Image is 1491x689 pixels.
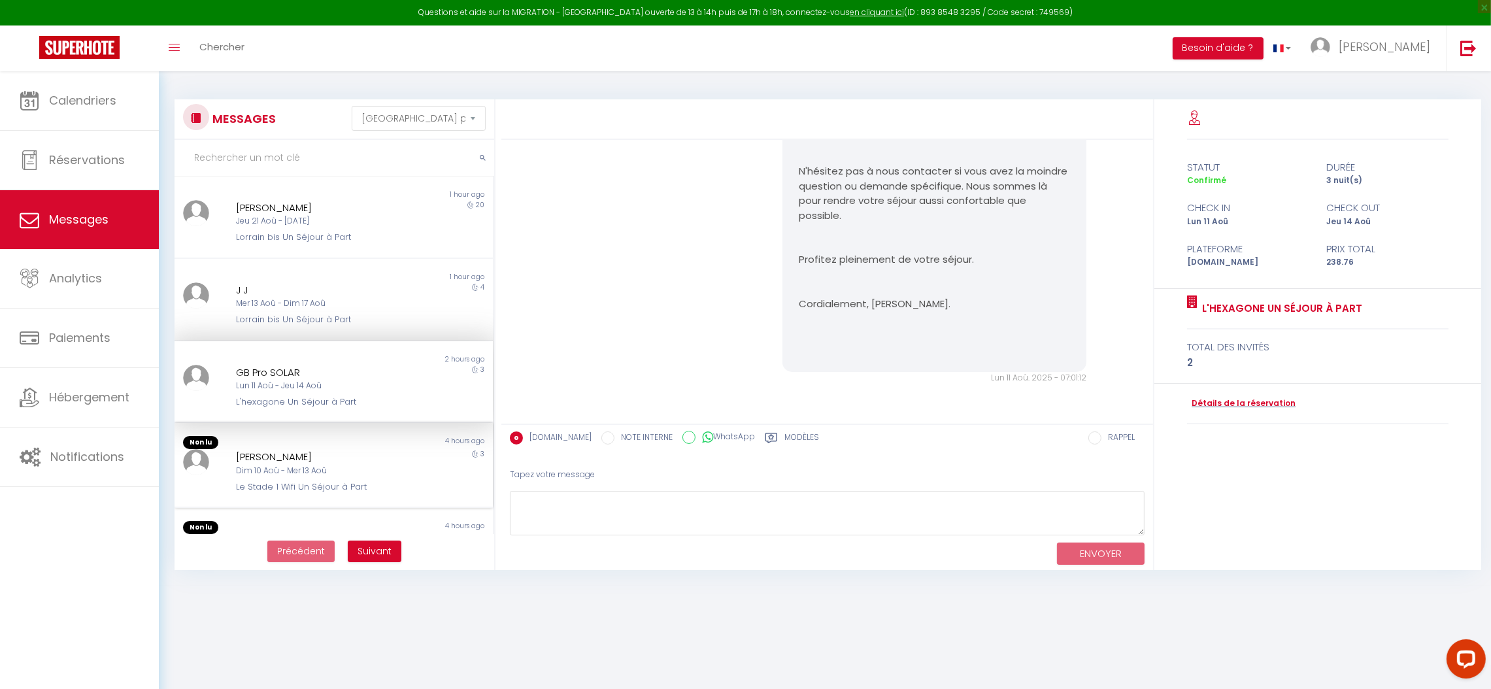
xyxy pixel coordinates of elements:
span: 3 [480,365,484,375]
div: Lun 11 Aoû [1179,216,1318,228]
div: Lorrain bis Un Séjour à Part [236,231,405,244]
div: [PERSON_NAME] [236,200,405,216]
div: Tapez votre message [510,459,1145,491]
div: check in [1179,200,1318,216]
p: N'hésitez pas à nous contacter si vous avez la moindre question ou demande spécifique. Nous somme... [799,164,1071,223]
img: ... [183,282,209,309]
div: durée [1318,160,1457,175]
a: Détails de la réservation [1187,397,1296,410]
div: total des invités [1187,339,1449,355]
label: WhatsApp [695,431,755,445]
input: Rechercher un mot clé [175,140,494,176]
label: RAPPEL [1101,431,1135,446]
img: ... [183,365,209,391]
button: Besoin d'aide ? [1173,37,1264,59]
iframe: LiveChat chat widget [1436,634,1491,689]
span: Notifications [50,448,124,465]
div: 1 hour ago [333,272,492,282]
div: 1 hour ago [333,190,492,200]
button: Previous [267,541,335,563]
div: 4 hours ago [333,436,492,449]
span: Précédent [277,545,325,558]
span: Non lu [183,521,218,534]
span: 3 [480,534,484,544]
a: en cliquant ici [850,7,904,18]
div: check out [1318,200,1457,216]
h3: MESSAGES [209,104,276,133]
button: ENVOYER [1057,543,1145,565]
div: 4 hours ago [333,521,492,534]
span: 4 [480,282,484,292]
div: Mer 13 Aoû - Dim 17 Aoû [236,297,405,310]
div: [DOMAIN_NAME] [1179,256,1318,269]
button: Next [348,541,401,563]
img: ... [183,200,209,226]
div: Lun 11 Aoû. 2025 - 07:01:12 [782,372,1087,384]
span: Messages [49,211,109,227]
img: ... [183,449,209,475]
span: [PERSON_NAME] [1339,39,1430,55]
span: Suivant [358,545,392,558]
img: Super Booking [39,36,120,59]
span: Calendriers [49,92,116,109]
img: logout [1460,40,1477,56]
div: [PERSON_NAME] [236,534,405,550]
div: Jeu 21 Aoû - [DATE] [236,215,405,227]
div: 2 [1187,355,1449,371]
span: Analytics [49,270,102,286]
label: NOTE INTERNE [614,431,673,446]
span: Non lu [183,436,218,449]
div: Dim 10 Aoû - Mer 13 Aoû [236,465,405,477]
div: GB Pro SOLAR [236,365,405,380]
img: ... [183,534,209,560]
div: Jeu 14 Aoû [1318,216,1457,228]
div: J J [236,282,405,298]
div: 3 nuit(s) [1318,175,1457,187]
label: [DOMAIN_NAME] [523,431,592,446]
div: [PERSON_NAME] [236,449,405,465]
div: Lun 11 Aoû - Jeu 14 Aoû [236,380,405,392]
span: Réservations [49,152,125,168]
span: Hébergement [49,389,129,405]
span: 20 [476,200,484,210]
span: Confirmé [1187,175,1226,186]
div: Plateforme [1179,241,1318,257]
div: Prix total [1318,241,1457,257]
a: L'hexagone Un Séjour à Part [1198,301,1362,316]
a: ... [PERSON_NAME] [1301,25,1447,71]
span: Paiements [49,329,110,346]
p: Profitez pleinement de votre séjour. [799,252,1071,267]
div: statut [1179,160,1318,175]
span: Chercher [199,40,244,54]
div: 238.76 [1318,256,1457,269]
p: Cordialement, [PERSON_NAME]. [799,297,1071,312]
div: L'hexagone Un Séjour à Part [236,395,405,409]
label: Modèles [784,431,819,448]
a: Chercher [190,25,254,71]
span: 3 [480,449,484,459]
div: 2 hours ago [333,354,492,365]
div: Lorrain bis Un Séjour à Part [236,313,405,326]
div: Le Stade 1 Wifi Un Séjour à Part [236,480,405,494]
img: ... [1311,37,1330,57]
